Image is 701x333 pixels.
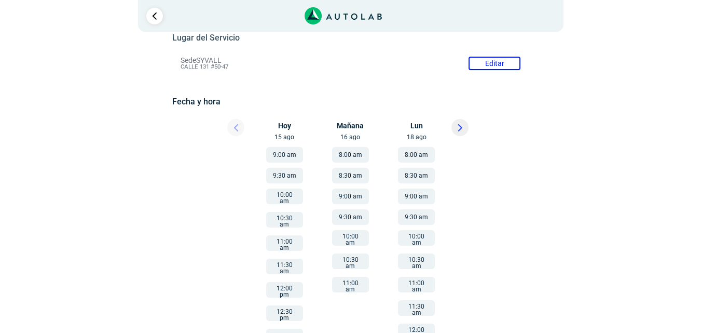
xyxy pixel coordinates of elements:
[332,254,369,269] button: 10:30 am
[332,277,369,292] button: 11:00 am
[398,254,435,269] button: 10:30 am
[266,147,303,163] button: 9:00 am
[266,305,303,321] button: 12:30 pm
[332,209,369,225] button: 9:30 am
[266,235,303,251] button: 11:00 am
[398,300,435,316] button: 11:30 am
[305,10,382,20] a: Link al sitio de autolab
[172,97,529,106] h5: Fecha y hora
[398,230,435,246] button: 10:00 am
[266,168,303,183] button: 9:30 am
[146,8,163,24] a: Ir al paso anterior
[332,189,369,204] button: 9:00 am
[332,168,369,183] button: 8:30 am
[266,259,303,274] button: 11:30 am
[172,33,529,43] h5: Lugar del Servicio
[266,212,303,228] button: 10:30 am
[398,209,435,225] button: 9:30 am
[332,147,369,163] button: 8:00 am
[398,147,435,163] button: 8:00 am
[266,282,303,298] button: 12:00 pm
[398,277,435,292] button: 11:00 am
[398,189,435,204] button: 9:00 am
[398,168,435,183] button: 8:30 am
[332,230,369,246] button: 10:00 am
[266,189,303,204] button: 10:00 am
